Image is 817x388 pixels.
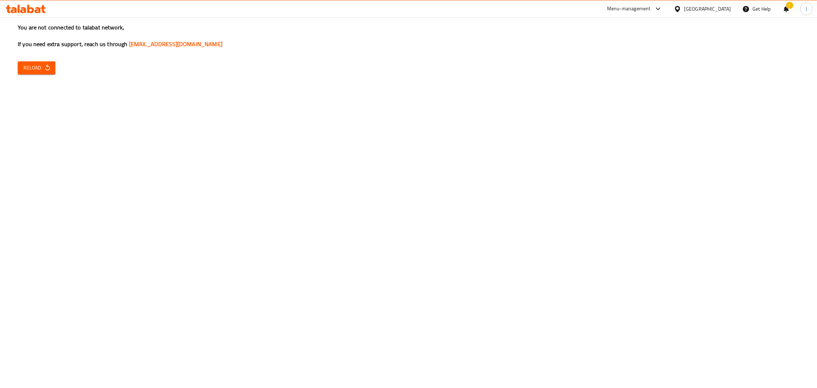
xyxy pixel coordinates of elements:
[684,5,731,13] div: [GEOGRAPHIC_DATA]
[607,5,651,13] div: Menu-management
[806,5,807,13] span: J
[18,61,55,74] button: Reload
[129,39,222,49] a: [EMAIL_ADDRESS][DOMAIN_NAME]
[18,23,799,48] h3: You are not connected to talabat network, If you need extra support, reach us through
[23,63,50,72] span: Reload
